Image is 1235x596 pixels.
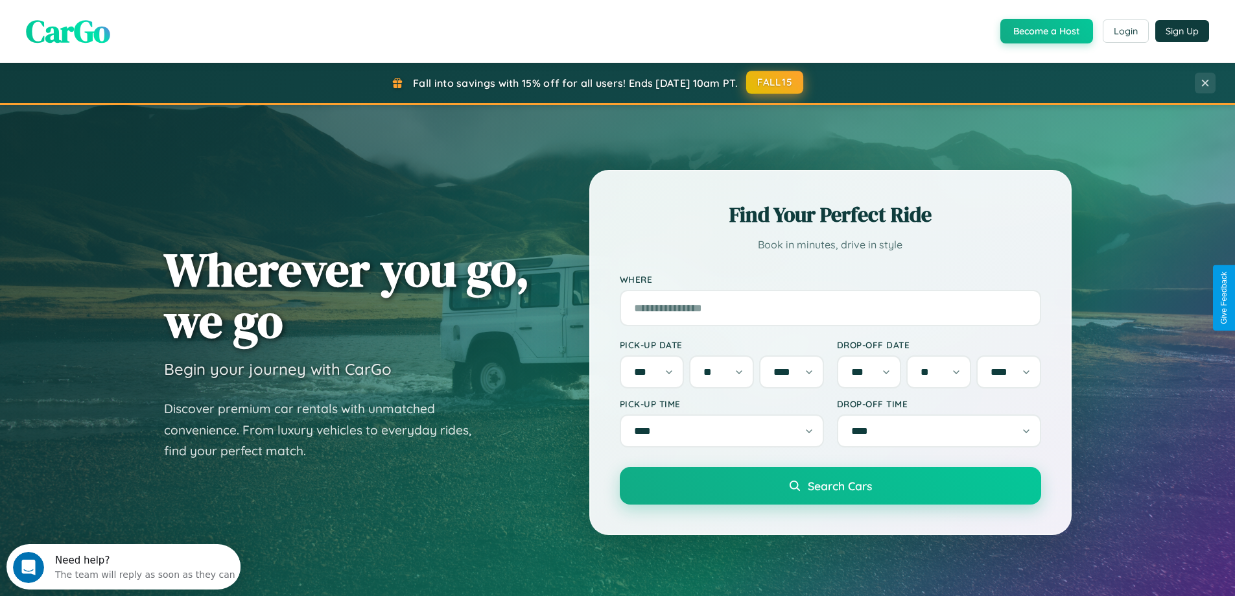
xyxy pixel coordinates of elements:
[49,21,229,35] div: The team will reply as soon as they can
[164,244,530,346] h1: Wherever you go, we go
[620,235,1041,254] p: Book in minutes, drive in style
[620,200,1041,229] h2: Find Your Perfect Ride
[413,77,738,89] span: Fall into savings with 15% off for all users! Ends [DATE] 10am PT.
[49,11,229,21] div: Need help?
[1103,19,1149,43] button: Login
[164,359,392,379] h3: Begin your journey with CarGo
[26,10,110,53] span: CarGo
[1219,272,1229,324] div: Give Feedback
[13,552,44,583] iframe: Intercom live chat
[620,274,1041,285] label: Where
[6,544,241,590] iframe: Intercom live chat discovery launcher
[746,71,803,94] button: FALL15
[5,5,241,41] div: Open Intercom Messenger
[164,398,488,462] p: Discover premium car rentals with unmatched convenience. From luxury vehicles to everyday rides, ...
[808,479,872,493] span: Search Cars
[620,398,824,409] label: Pick-up Time
[837,398,1041,409] label: Drop-off Time
[1155,20,1209,42] button: Sign Up
[1000,19,1093,43] button: Become a Host
[620,339,824,350] label: Pick-up Date
[837,339,1041,350] label: Drop-off Date
[620,467,1041,505] button: Search Cars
